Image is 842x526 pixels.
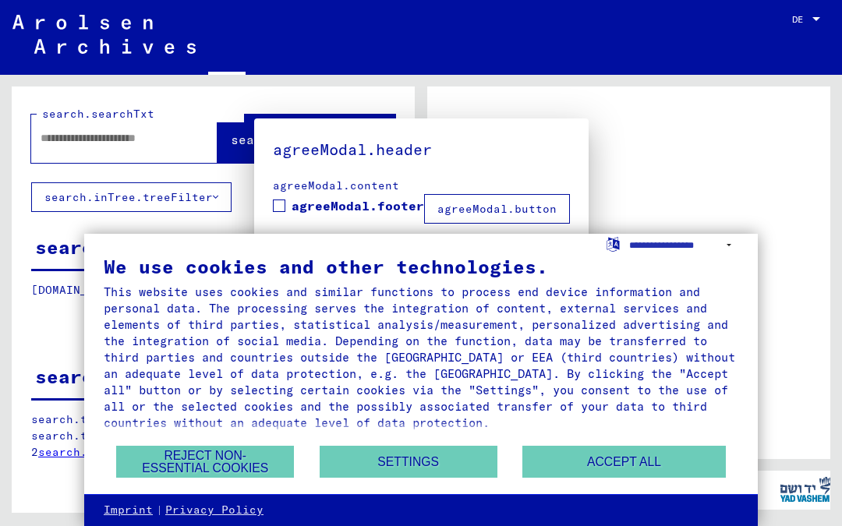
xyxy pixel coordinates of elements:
[292,196,424,215] span: agreeModal.footer
[104,503,153,518] a: Imprint
[104,257,738,276] div: We use cookies and other technologies.
[273,178,570,194] div: agreeModal.content
[522,446,725,478] button: Accept all
[273,137,570,162] h5: agreeModal.header
[165,503,264,518] a: Privacy Policy
[104,284,738,431] div: This website uses cookies and similar functions to process end device information and personal da...
[424,194,570,224] button: agreeModal.button
[116,446,294,478] button: Reject non-essential cookies
[320,446,497,478] button: Settings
